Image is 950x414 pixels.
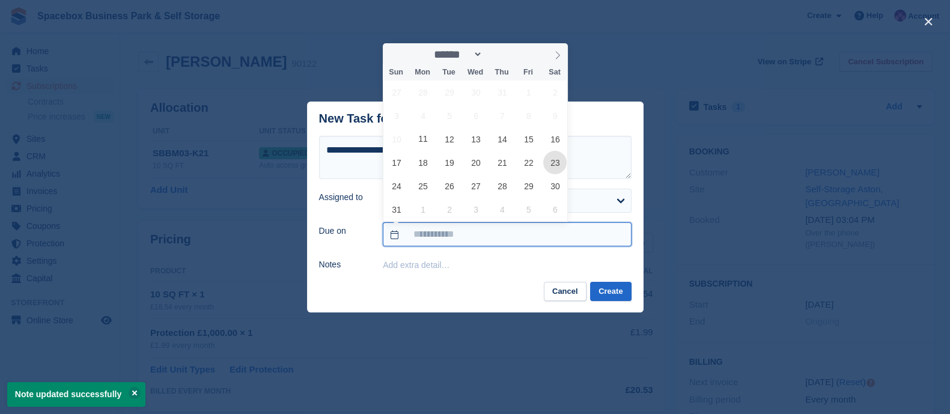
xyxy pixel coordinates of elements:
span: July 30, 2025 [464,81,487,104]
select: Month [430,48,483,61]
span: Thu [489,68,515,76]
span: July 27, 2025 [385,81,409,104]
span: August 16, 2025 [543,127,567,151]
span: Sun [383,68,409,76]
span: August 12, 2025 [438,127,461,151]
button: Cancel [544,282,586,302]
span: August 17, 2025 [385,151,409,174]
span: September 3, 2025 [464,198,487,221]
span: August 18, 2025 [412,151,435,174]
span: September 4, 2025 [490,198,514,221]
label: Due on [319,225,369,237]
span: August 23, 2025 [543,151,567,174]
p: Note updated successfully [7,382,145,407]
span: Mon [409,68,436,76]
span: July 29, 2025 [438,81,461,104]
span: August 25, 2025 [412,174,435,198]
span: September 5, 2025 [517,198,540,221]
div: New Task for Subscription #90122 [319,112,513,126]
span: August 30, 2025 [543,174,567,198]
span: August 8, 2025 [517,104,540,127]
span: August 6, 2025 [464,104,487,127]
label: Assigned to [319,191,369,204]
span: July 28, 2025 [412,81,435,104]
span: August 26, 2025 [438,174,461,198]
span: August 1, 2025 [517,81,540,104]
span: September 6, 2025 [543,198,567,221]
span: August 24, 2025 [385,174,409,198]
span: August 2, 2025 [543,81,567,104]
span: August 3, 2025 [385,104,409,127]
span: August 28, 2025 [490,174,514,198]
span: August 29, 2025 [517,174,540,198]
span: August 27, 2025 [464,174,487,198]
span: September 2, 2025 [438,198,461,221]
span: August 13, 2025 [464,127,487,151]
input: Year [483,48,520,61]
span: September 1, 2025 [412,198,435,221]
span: August 9, 2025 [543,104,567,127]
span: August 14, 2025 [490,127,514,151]
span: August 20, 2025 [464,151,487,174]
button: close [919,12,938,31]
span: August 21, 2025 [490,151,514,174]
span: August 31, 2025 [385,198,409,221]
span: Tue [436,68,462,76]
span: August 5, 2025 [438,104,461,127]
span: Sat [541,68,568,76]
span: August 10, 2025 [385,127,409,151]
span: August 22, 2025 [517,151,540,174]
span: August 15, 2025 [517,127,540,151]
span: August 7, 2025 [490,104,514,127]
span: Wed [462,68,489,76]
span: August 19, 2025 [438,151,461,174]
span: August 11, 2025 [412,127,435,151]
label: Notes [319,258,369,271]
button: Add extra detail… [383,260,449,270]
span: Fri [515,68,541,76]
button: Create [590,282,631,302]
span: August 4, 2025 [412,104,435,127]
span: July 31, 2025 [490,81,514,104]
